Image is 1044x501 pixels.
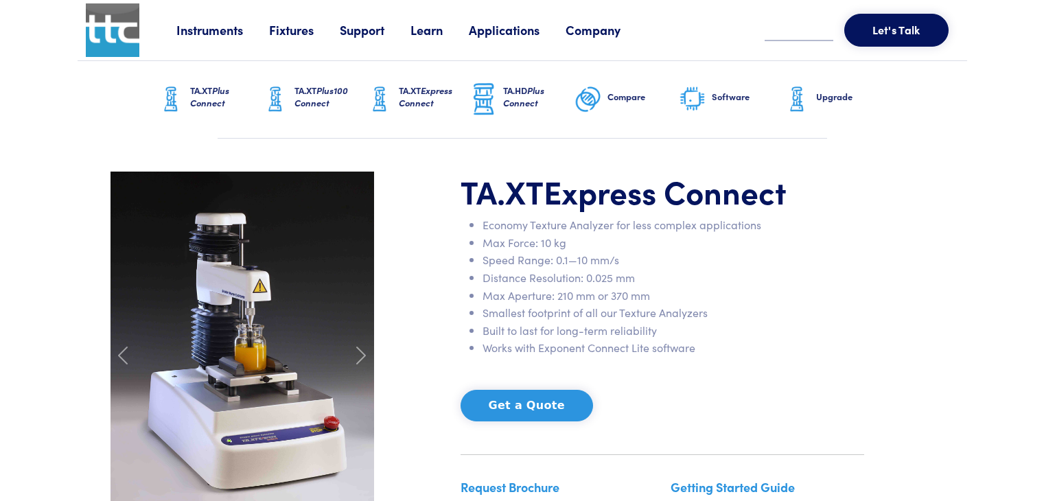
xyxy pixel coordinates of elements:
a: Learn [410,21,469,38]
li: Speed Range: 0.1—10 mm/s [483,251,864,269]
img: software-graphic.png [679,85,706,114]
img: ta-xt-graphic.png [783,82,811,117]
img: ta-xt-graphic.png [262,82,289,117]
img: ta-hd-graphic.png [470,82,498,117]
h6: Compare [607,91,679,103]
a: TA.XTPlus Connect [157,61,262,138]
span: Express Connect [399,84,452,109]
button: Get a Quote [461,390,593,421]
li: Built to last for long-term reliability [483,322,864,340]
h6: TA.XT [399,84,470,109]
a: Support [340,21,410,38]
li: Distance Resolution: 0.025 mm [483,269,864,287]
span: Express Connect [544,169,787,213]
img: ta-xt-graphic.png [157,82,185,117]
a: Instruments [176,21,269,38]
a: TA.HDPlus Connect [470,61,575,138]
h6: TA.HD [503,84,575,109]
a: TA.XTPlus100 Connect [262,61,366,138]
li: Economy Texture Analyzer for less complex applications [483,216,864,234]
a: Getting Started Guide [671,478,795,496]
span: Plus Connect [503,84,544,109]
a: TA.XTExpress Connect [366,61,470,138]
a: Upgrade [783,61,888,138]
li: Max Aperture: 210 mm or 370 mm [483,287,864,305]
a: Applications [469,21,566,38]
img: ta-xt-graphic.png [366,82,393,117]
a: Software [679,61,783,138]
a: Fixtures [269,21,340,38]
h6: Software [712,91,783,103]
img: ttc_logo_1x1_v1.0.png [86,3,139,57]
a: Request Brochure [461,478,559,496]
span: Plus Connect [190,84,229,109]
a: Company [566,21,647,38]
h6: TA.XT [294,84,366,109]
h1: TA.XT [461,172,864,211]
li: Smallest footprint of all our Texture Analyzers [483,304,864,322]
a: Compare [575,61,679,138]
li: Works with Exponent Connect Lite software [483,339,864,357]
span: Plus100 Connect [294,84,348,109]
li: Max Force: 10 kg [483,234,864,252]
button: Let's Talk [844,14,949,47]
img: compare-graphic.png [575,82,602,117]
h6: TA.XT [190,84,262,109]
h6: Upgrade [816,91,888,103]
